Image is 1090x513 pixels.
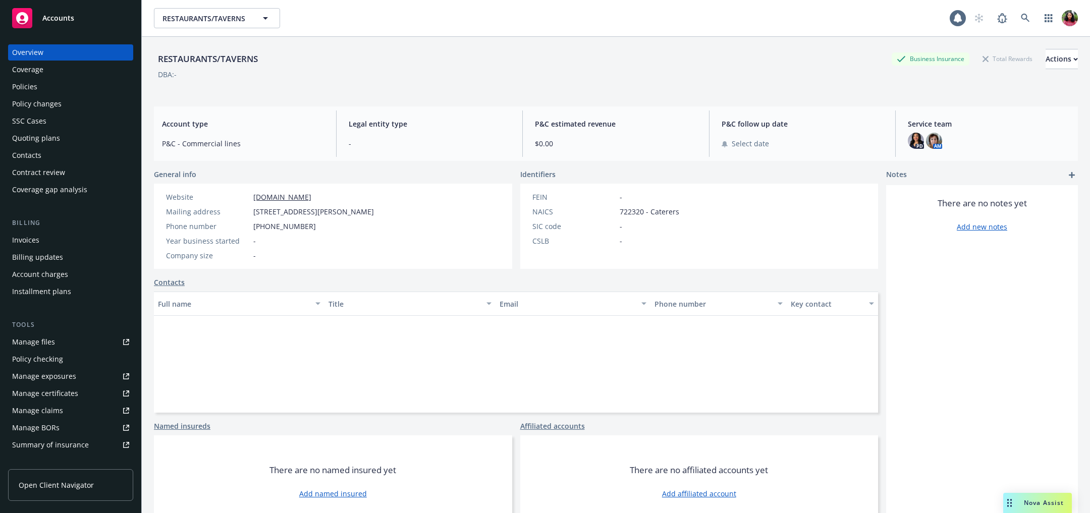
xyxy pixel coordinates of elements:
div: Year business started [166,236,249,246]
div: Manage certificates [12,385,78,402]
div: Policy changes [12,96,62,112]
div: SSC Cases [12,113,46,129]
div: RESTAURANTS/TAVERNS [154,52,262,66]
a: Start snowing [969,8,989,28]
span: - [349,138,511,149]
a: Add affiliated account [662,488,736,499]
a: Named insureds [154,421,210,431]
div: Manage BORs [12,420,60,436]
div: Invoices [12,232,39,248]
span: Nova Assist [1024,498,1064,507]
span: - [253,250,256,261]
div: NAICS [532,206,616,217]
div: Drag to move [1003,493,1016,513]
div: Manage files [12,334,55,350]
div: Coverage gap analysis [12,182,87,198]
button: RESTAURANTS/TAVERNS [154,8,280,28]
div: FEIN [532,192,616,202]
a: Switch app [1039,8,1059,28]
img: photo [926,133,942,149]
button: Email [496,292,650,316]
span: - [620,236,622,246]
span: P&C follow up date [722,119,884,129]
div: Total Rewards [977,52,1038,65]
a: [DOMAIN_NAME] [253,192,311,202]
a: Accounts [8,4,133,32]
div: Quoting plans [12,130,60,146]
a: Installment plans [8,283,133,300]
button: Full name [154,292,324,316]
a: Summary of insurance [8,437,133,453]
span: Account type [162,119,324,129]
div: Key contact [791,299,863,309]
span: Notes [886,169,907,181]
span: [STREET_ADDRESS][PERSON_NAME] [253,206,374,217]
div: Business Insurance [892,52,969,65]
a: Affiliated accounts [520,421,585,431]
a: Coverage [8,62,133,78]
div: Overview [12,44,43,61]
a: add [1066,169,1078,181]
button: Phone number [650,292,787,316]
div: Phone number [166,221,249,232]
div: Installment plans [12,283,71,300]
a: Manage certificates [8,385,133,402]
a: Manage BORs [8,420,133,436]
a: Billing updates [8,249,133,265]
div: Tools [8,320,133,330]
span: RESTAURANTS/TAVERNS [162,13,250,24]
div: Account charges [12,266,68,282]
button: Nova Assist [1003,493,1072,513]
button: Actions [1046,49,1078,69]
div: Manage claims [12,403,63,419]
span: P&C - Commercial lines [162,138,324,149]
div: Contacts [12,147,41,163]
span: $0.00 [535,138,697,149]
div: DBA: - [158,69,177,80]
a: Add new notes [957,221,1007,232]
div: Manage exposures [12,368,76,384]
span: Accounts [42,14,74,22]
div: Website [166,192,249,202]
div: Full name [158,299,309,309]
a: Policies [8,79,133,95]
a: Manage exposures [8,368,133,384]
a: Account charges [8,266,133,282]
a: Policy changes [8,96,133,112]
div: Email [500,299,635,309]
a: Contacts [154,277,185,288]
a: Invoices [8,232,133,248]
div: Coverage [12,62,43,78]
div: Mailing address [166,206,249,217]
div: Policy checking [12,351,63,367]
span: There are no named insured yet [269,464,396,476]
button: Key contact [787,292,878,316]
div: Policies [12,79,37,95]
div: Company size [166,250,249,261]
span: There are no notes yet [938,197,1027,209]
a: Add named insured [299,488,367,499]
span: Service team [908,119,1070,129]
span: Open Client Navigator [19,480,94,490]
span: - [620,192,622,202]
a: Report a Bug [992,8,1012,28]
img: photo [908,133,924,149]
span: 722320 - Caterers [620,206,679,217]
div: SIC code [532,221,616,232]
div: Contract review [12,164,65,181]
span: - [620,221,622,232]
a: Manage files [8,334,133,350]
div: Billing updates [12,249,63,265]
span: Legal entity type [349,119,511,129]
a: Search [1015,8,1035,28]
div: Summary of insurance [12,437,89,453]
div: Billing [8,218,133,228]
a: Contract review [8,164,133,181]
a: Quoting plans [8,130,133,146]
a: Overview [8,44,133,61]
span: There are no affiliated accounts yet [630,464,768,476]
span: Identifiers [520,169,556,180]
a: Manage claims [8,403,133,419]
